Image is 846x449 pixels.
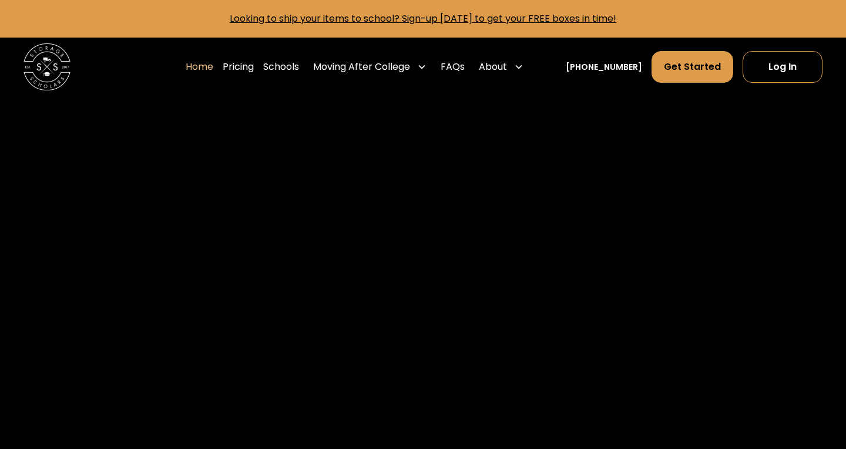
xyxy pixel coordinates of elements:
[223,50,254,83] a: Pricing
[652,51,733,83] a: Get Started
[566,61,642,73] a: [PHONE_NUMBER]
[743,51,822,83] a: Log In
[263,50,299,83] a: Schools
[479,60,507,74] div: About
[441,50,465,83] a: FAQs
[230,12,616,25] a: Looking to ship your items to school? Sign-up [DATE] to get your FREE boxes in time!
[186,50,213,83] a: Home
[23,43,70,90] img: Storage Scholars main logo
[313,60,410,74] div: Moving After College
